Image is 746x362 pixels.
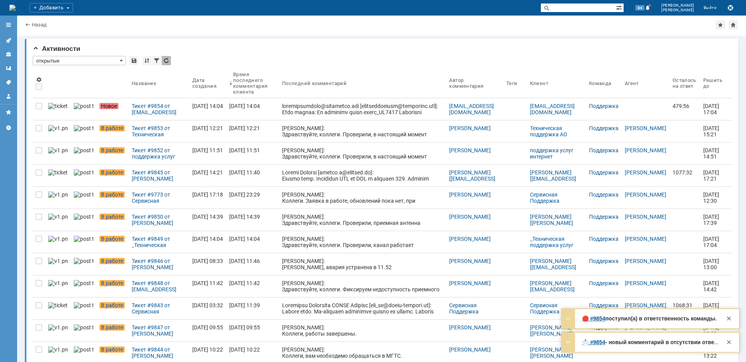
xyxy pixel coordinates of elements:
[589,236,619,242] a: Поддержка
[527,68,586,98] th: Клиент
[132,147,186,160] div: Тикет #9852 от поддержка услуг интернет Техническая (статус: В работе)
[132,214,186,226] div: Тикет #9850 от [PERSON_NAME] [[PERSON_NAME][EMAIL_ADDRESS][DOMAIN_NAME]] (статус: В работе)
[45,253,71,275] a: v1.png
[96,98,129,120] a: Новое
[282,214,443,232] div: [PERSON_NAME]: Здравствуйте, коллеги. Проверили, приемная антенна работает штатно,лежит порт в ст...
[226,187,279,209] a: [DATE] 23:29
[132,346,186,359] div: Тикет #9844 от [PERSON_NAME] [[PERSON_NAME][EMAIL_ADDRESS][DOMAIN_NAME]] (статус: В работе)
[703,346,720,359] span: [DATE] 13:22
[282,324,443,337] div: [PERSON_NAME]: Коллеги, работы завершены.
[282,191,443,210] div: [PERSON_NAME]: Коллеги. Заявка в работе, обновлений пока нет, при поступлении новой информации, д...
[71,298,96,319] a: post ticket.png
[192,103,223,109] div: [DATE] 14:04
[279,120,446,142] a: [PERSON_NAME]: Здравствуйте, коллеги. Проверили, в настоящий момент канал работает штатно. На зап...
[703,302,720,315] span: [DATE] 13:00
[661,8,694,12] span: [PERSON_NAME]
[449,214,491,220] a: [PERSON_NAME]
[582,339,719,346] div: Здравствуйте, [EMAIL_ADDRESS][DOMAIN_NAME] ! Ваше обращение зарегистрировано в Службе Технической...
[99,191,125,198] span: В работе
[703,214,720,226] span: [DATE] 17:39
[96,120,129,142] a: В работе
[129,275,189,297] a: Тикет #9848 от [EMAIL_ADDRESS][DOMAIN_NAME] [[PERSON_NAME][EMAIL_ADDRESS][DOMAIN_NAME]] (статус: ...
[703,103,720,115] span: [DATE] 17:04
[129,165,189,186] a: Тикет #9845 от [PERSON_NAME] [[EMAIL_ADDRESS][DOMAIN_NAME]] (статус: В работе)
[71,165,96,186] a: post ticket.png
[45,320,71,341] a: v1.png
[229,302,260,308] div: [DATE] 11:39
[96,165,129,186] a: В работе
[229,258,260,264] div: [DATE] 11:46
[625,169,666,176] a: [PERSON_NAME]
[700,298,726,319] a: [DATE] 13:00
[129,68,189,98] th: Название
[2,48,15,61] a: Клиенты
[226,98,279,120] a: [DATE] 14:04
[132,236,186,248] div: Тикет #9849 от _Техническая поддержка услуг интернет [[EMAIL_ADDRESS][DOMAIN_NAME]] (статус: В ра...
[530,103,576,128] a: [EMAIL_ADDRESS][DOMAIN_NAME] [[EMAIL_ADDRESS][DOMAIN_NAME]]
[729,20,738,30] div: Сделать домашней страницей
[48,169,68,176] img: ticket_notification.png
[530,214,575,238] a: [PERSON_NAME] [[PERSON_NAME][EMAIL_ADDRESS][DOMAIN_NAME]]
[229,191,260,198] div: [DATE] 23:29
[616,3,624,11] span: Расширенный поиск
[129,298,189,319] a: Тикет #9843 от Сервисная Поддержка [PERSON_NAME] [[EMAIL_ADDRESS][DOMAIN_NAME]] (статус: В работе)
[589,258,619,264] a: Поддержка
[71,209,96,231] a: post ticket.png
[162,56,171,65] div: Обновлять список
[74,302,93,308] img: post ticket.png
[192,77,217,89] div: Дата создания
[279,298,446,319] a: Loremipsu Dolorsita CONSE Adipisc [eli_se@doeiu-tempori.ut]: Labore etdo. Ma-aliquaen adminimve q...
[229,147,260,153] div: [DATE] 11:51
[449,147,491,153] a: [PERSON_NAME]
[96,143,129,164] a: В работе
[586,68,622,98] th: Команда
[33,45,80,52] span: Активности
[449,302,495,333] a: Сервисная Поддержка [PERSON_NAME] [[EMAIL_ADDRESS][DOMAIN_NAME]]
[282,346,443,359] div: [PERSON_NAME]: Коллеги, вам необходимо обращаться в МГТС.
[282,258,443,270] div: [PERSON_NAME]: [PERSON_NAME], авария устранена в 11.52
[530,236,576,267] a: _Техническая поддержка услуг интернет [[EMAIL_ADDRESS][DOMAIN_NAME]]
[132,191,186,204] div: Тикет #9773 от Сервисная Поддержка [PERSON_NAME] [[EMAIL_ADDRESS][DOMAIN_NAME]] (статус: В работе)
[129,120,189,142] a: Тикет #9853 от Техническая поддержка АО [PERSON_NAME] (статус: В работе)
[449,236,491,242] a: [PERSON_NAME]
[74,214,93,220] img: post ticket.png
[71,98,96,120] a: post ticket.png
[449,191,491,198] a: [PERSON_NAME]
[129,143,189,164] a: Тикет #9852 от поддержка услуг интернет Техническая (статус: В работе)
[132,280,186,292] div: Тикет #9848 от [EMAIL_ADDRESS][DOMAIN_NAME] [[PERSON_NAME][EMAIL_ADDRESS][DOMAIN_NAME]] (статус: ...
[673,169,697,176] div: 1077:32
[129,187,189,209] a: Тикет #9773 от Сервисная Поддержка [PERSON_NAME] [[EMAIL_ADDRESS][DOMAIN_NAME]] (статус: В работе)
[192,258,223,264] div: [DATE] 08:33
[282,169,443,250] div: Loremi Dolorsi [ametco.a@elitsed.do]: Eiusmo temp. Incididun UTL et DOL m aliquaen 329. Adminim v...
[129,56,139,65] div: Сохранить вид
[589,169,619,176] a: Поддержка
[669,98,700,120] a: 479:56
[48,302,68,308] img: ticket_notification.png
[530,147,575,166] a: поддержка услуг интернет Техническая
[279,165,446,186] a: Loremi Dolorsi [ametco.a@elitsed.do]: Eiusmo temp. Incididun UTL et DOL m aliquaen 329. Adminim v...
[625,125,666,131] a: [PERSON_NAME]
[152,56,161,65] div: Фильтрация...
[582,339,605,345] strong: 📩 #9854
[279,320,446,341] a: [PERSON_NAME]: Коллеги, работы завершены.
[726,3,735,12] button: Сохранить лог
[700,143,726,164] a: [DATE] 14:51
[189,298,226,319] a: [DATE] 03:32
[96,320,129,341] a: В работе
[74,103,93,109] img: post ticket.png
[99,346,125,353] span: В работе
[132,302,186,315] div: Тикет #9843 от Сервисная Поддержка [PERSON_NAME] [[EMAIL_ADDRESS][DOMAIN_NAME]] (статус: В работе)
[506,80,518,86] div: Теги
[226,209,279,231] a: [DATE] 14:39
[189,187,226,209] a: [DATE] 17:18
[226,320,279,341] a: [DATE] 09:55
[229,169,260,176] div: [DATE] 11:40
[700,231,726,253] a: [DATE] 17:04
[189,253,226,275] a: [DATE] 08:33
[589,214,619,220] a: Поддержка
[625,80,639,86] div: Агент
[48,258,68,264] img: v1.png
[32,22,47,28] a: Назад
[99,169,125,176] span: В работе
[48,147,68,153] img: v1.png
